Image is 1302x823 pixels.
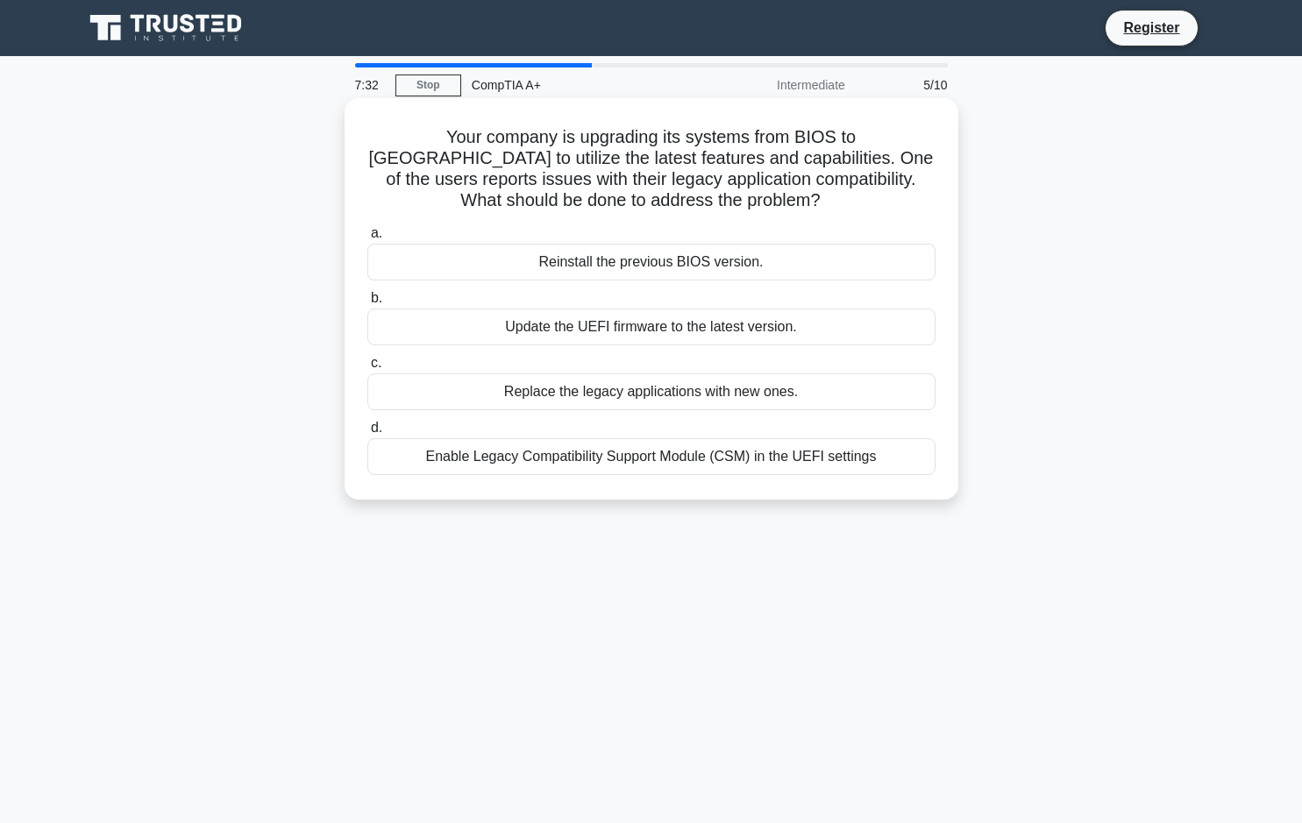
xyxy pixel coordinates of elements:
a: Stop [395,74,461,96]
div: Intermediate [702,67,856,103]
div: CompTIA A+ [461,67,702,103]
div: Enable Legacy Compatibility Support Module (CSM) in the UEFI settings [367,438,936,475]
span: d. [371,420,382,435]
span: a. [371,225,382,240]
span: b. [371,290,382,305]
a: Register [1113,17,1190,39]
div: Update the UEFI firmware to the latest version. [367,309,936,345]
h5: Your company is upgrading its systems from BIOS to [GEOGRAPHIC_DATA] to utilize the latest featur... [366,126,937,212]
div: Replace the legacy applications with new ones. [367,373,936,410]
div: Reinstall the previous BIOS version. [367,244,936,280]
div: 7:32 [345,67,395,103]
span: c. [371,355,381,370]
div: 5/10 [856,67,958,103]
